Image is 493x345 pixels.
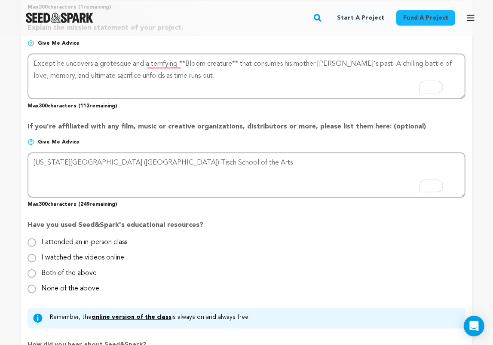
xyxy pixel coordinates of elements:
[28,40,34,47] img: help-circle.svg
[39,202,48,208] span: 300
[38,139,80,146] span: Give me advice
[80,202,89,208] span: 249
[28,153,465,198] textarea: To enrich screen reader interactions, please activate Accessibility in Grammarly extension settings
[41,279,99,293] label: None of the above
[50,313,250,324] p: Remember, the is always on and always free!
[28,99,465,110] p: Max characters ( remaining)
[28,139,34,146] img: help-circle.svg
[396,10,455,26] a: Fund a project
[41,232,127,246] label: I attended an in-person class
[28,198,465,208] p: Max characters ( remaining)
[41,263,97,277] label: Both of the above
[41,248,124,262] label: I watched the videos online
[28,122,465,139] p: If you're affiliated with any film, music or creative organizations, distributors or more, please...
[26,13,93,23] img: Seed&Spark Logo Dark Mode
[28,220,465,238] p: Have you used Seed&Spark's educational resources?
[38,40,80,47] span: Give me advice
[92,314,171,321] a: online version of the class
[39,104,48,109] span: 300
[330,10,391,26] a: Start a project
[464,316,484,336] div: Open Intercom Messenger
[80,104,89,109] span: 113
[28,54,465,99] textarea: To enrich screen reader interactions, please activate Accessibility in Grammarly extension settings
[26,13,93,23] a: Seed&Spark Homepage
